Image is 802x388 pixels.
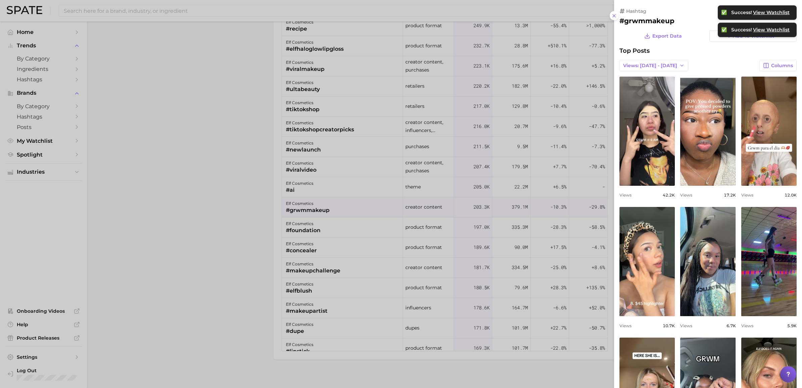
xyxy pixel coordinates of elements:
button: Add to Watchlist [709,30,797,42]
span: Views: [DATE] - [DATE] [623,63,677,69]
div: ✅ [721,27,728,33]
button: Views: [DATE] - [DATE] [619,60,688,71]
span: 17.2k [724,192,736,198]
div: Success! [731,27,790,33]
span: 6.7k [726,323,736,328]
span: Export Data [652,33,682,39]
span: Views [619,192,632,198]
span: hashtag [626,8,646,14]
div: Success! [731,9,790,16]
span: View Watchlist [753,10,790,15]
span: 5.9k [787,323,797,328]
h2: #grwmmakeup [619,17,797,25]
span: Views [680,323,692,328]
span: Views [741,192,753,198]
span: Views [680,192,692,198]
span: Top Posts [619,47,650,54]
span: Columns [771,63,793,69]
span: Views [741,323,753,328]
span: Views [619,323,632,328]
button: Export Data [643,30,684,42]
button: View Watchlist [753,9,790,16]
span: 42.2k [663,192,675,198]
button: View Watchlist [753,27,790,33]
button: Columns [759,60,797,71]
span: 12.0k [785,192,797,198]
div: ✅ [721,9,728,15]
span: 10.7k [663,323,675,328]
